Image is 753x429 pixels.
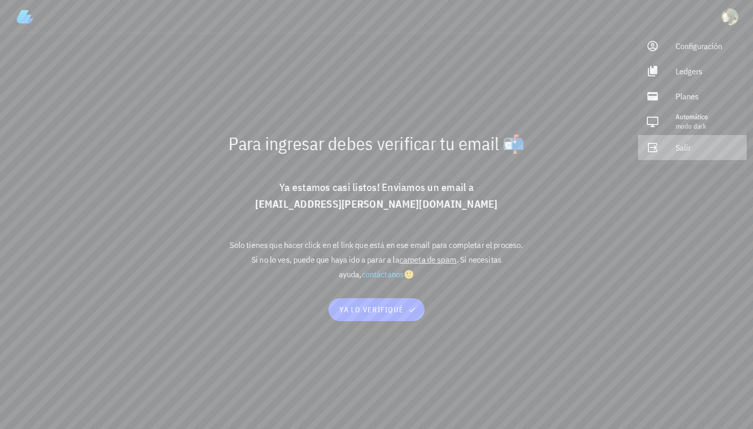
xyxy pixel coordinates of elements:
span: carpeta de spam [400,254,457,265]
div: Salir [676,137,738,158]
div: avatar [722,8,738,25]
div: Automático [676,113,738,121]
b: [EMAIL_ADDRESS][PERSON_NAME][DOMAIN_NAME] [255,197,497,211]
p: Ya estamos casi listos! Enviamos un email a [226,179,527,212]
div: Ledgers [676,61,738,82]
a: contáctanos [362,269,404,279]
span: modo Dark [676,122,706,131]
img: LedgiFi [17,8,33,25]
button: ya lo verifiqué [328,298,424,321]
p: Para ingresar debes verificar tu email 📬 [226,133,527,154]
div: Planes [676,86,738,107]
div: Configuración [676,36,738,57]
p: Solo tienes que hacer click en el link que está en ese email para completar el proceso. Si no lo ... [226,238,527,281]
span: ya lo verifiqué [339,305,414,314]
